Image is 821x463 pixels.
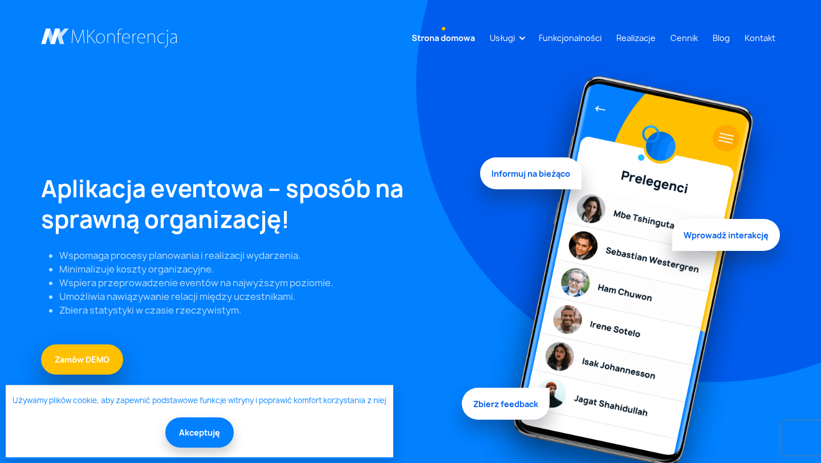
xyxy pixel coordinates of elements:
li: Umożliwia nawiązywanie relacji między uczestnikami. [59,290,466,303]
li: Wspomaga procesy planowania i realizacji wydarzenia. [59,249,466,262]
li: Wspiera przeprowadzenie eventów na najwyższym poziomie. [59,276,466,290]
a: Strona domowa [407,27,479,48]
a: Używamy plików cookie, aby zapewnić podstawowe funkcje witryny i poprawić komfort korzystania z niej [13,395,386,407]
a: Cennik [666,27,702,48]
span: Wprowadź interakcję [672,219,780,251]
span: Zbierz feedback [462,388,550,420]
a: Realizacje [612,27,660,48]
a: Blog [708,27,734,48]
a: Zamów DEMO [41,344,123,375]
a: Funkcjonalności [534,27,606,48]
h1: Aplikacja eventowa – sposób na sprawną organizację! [41,173,466,235]
button: Akceptuję [165,417,234,448]
li: Zbiera statystyki w czasie rzeczywistym. [59,303,466,317]
a: Kontakt [740,27,780,48]
li: Minimalizuje koszty organizacyjne. [59,262,466,276]
a: Usługi [485,27,519,48]
span: Informuj na bieżąco [480,160,582,192]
